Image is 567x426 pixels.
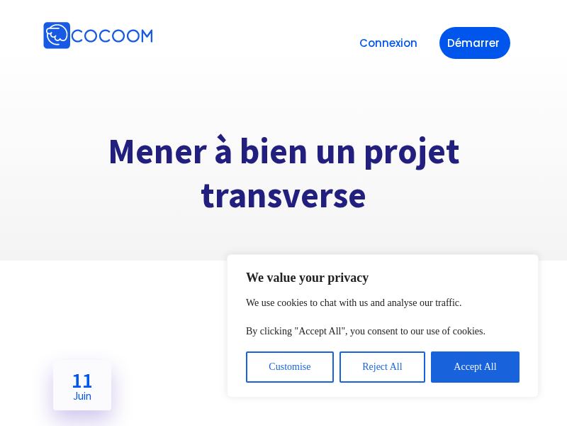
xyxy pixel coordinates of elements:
[246,351,334,383] button: Customise
[39,129,528,218] h1: Mener à bien un projet transverse​
[72,390,93,401] span: Juin
[53,360,111,410] a: 11Juin
[246,269,520,286] p: We value your privacy
[259,27,276,58] button: Toggle navigation
[339,351,425,383] button: Reject All
[352,27,425,59] a: Connexion
[246,323,520,340] p: By clicking "Accept All", you consent to our use of cookies.
[439,27,510,59] a: Démarrer
[246,295,520,312] p: We use cookies to chat with us and analyse our traffic.
[43,21,153,50] img: Cocoom
[431,351,520,383] button: Accept All
[72,369,93,401] h2: 11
